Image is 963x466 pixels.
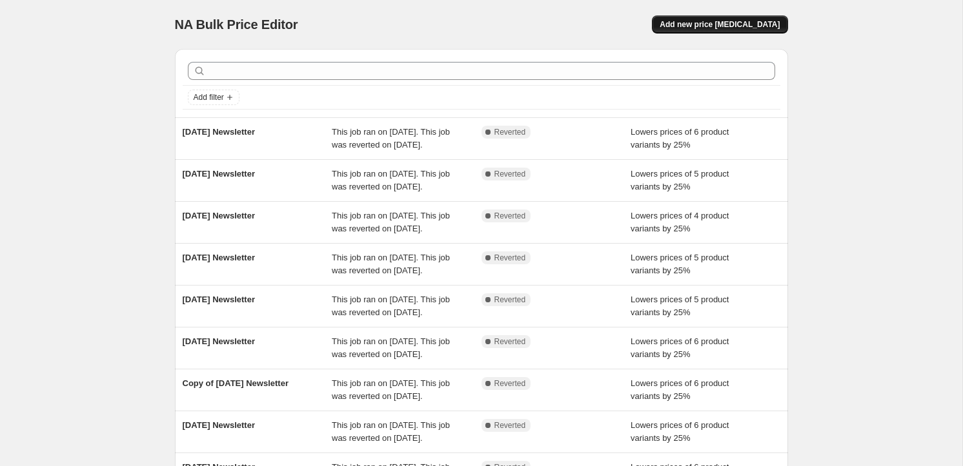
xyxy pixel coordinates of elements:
span: Reverted [494,420,526,431]
button: Add new price [MEDICAL_DATA] [652,15,787,34]
span: Lowers prices of 6 product variants by 25% [631,127,729,150]
span: Lowers prices of 4 product variants by 25% [631,211,729,233]
span: [DATE] Newsletter [183,127,255,137]
span: NA Bulk Price Editor [175,17,298,32]
span: Lowers prices of 5 product variants by 25% [631,253,729,275]
span: Reverted [494,211,526,221]
span: This job ran on [DATE]. This job was reverted on [DATE]. [332,420,450,443]
span: Lowers prices of 5 product variants by 25% [631,295,729,317]
button: Add filter [188,90,239,105]
span: This job ran on [DATE]. This job was reverted on [DATE]. [332,211,450,233]
span: [DATE] Newsletter [183,253,255,262]
span: This job ran on [DATE]. This job was reverted on [DATE]. [332,295,450,317]
span: Lowers prices of 6 product variants by 25% [631,336,729,359]
span: Reverted [494,127,526,137]
span: This job ran on [DATE]. This job was reverted on [DATE]. [332,336,450,359]
span: Lowers prices of 6 product variants by 25% [631,420,729,443]
span: [DATE] Newsletter [183,336,255,346]
span: This job ran on [DATE]. This job was reverted on [DATE]. [332,253,450,275]
span: Add new price [MEDICAL_DATA] [660,19,780,30]
span: This job ran on [DATE]. This job was reverted on [DATE]. [332,378,450,401]
span: [DATE] Newsletter [183,295,255,304]
span: Reverted [494,295,526,305]
span: Lowers prices of 5 product variants by 25% [631,169,729,191]
span: [DATE] Newsletter [183,169,255,179]
span: Reverted [494,253,526,263]
span: Copy of [DATE] Newsletter [183,378,289,388]
span: This job ran on [DATE]. This job was reverted on [DATE]. [332,169,450,191]
span: Add filter [194,92,224,102]
span: [DATE] Newsletter [183,420,255,430]
span: Reverted [494,336,526,347]
span: [DATE] Newsletter [183,211,255,220]
span: Lowers prices of 6 product variants by 25% [631,378,729,401]
span: Reverted [494,378,526,389]
span: This job ran on [DATE]. This job was reverted on [DATE]. [332,127,450,150]
span: Reverted [494,169,526,179]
